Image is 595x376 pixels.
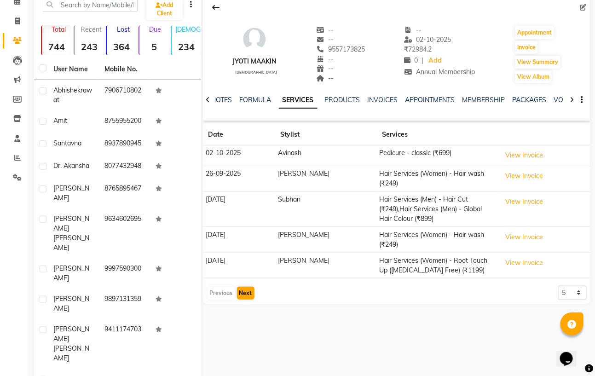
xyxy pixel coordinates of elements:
a: VOUCHERS [554,96,590,104]
a: PRODUCTS [325,96,360,104]
strong: 243 [75,41,104,52]
a: PACKAGES [513,96,547,104]
td: 9897131359 [99,289,150,319]
a: Add [427,54,443,67]
span: Santavna [53,139,81,147]
span: -- [317,74,334,82]
a: NOTES [212,96,232,104]
p: Lost [110,25,137,34]
td: Hair Services (Men) - Hair Cut (₹249),Hair Services (Men) - Global Hair Colour (₹899) [376,191,498,227]
span: -- [317,55,334,63]
strong: 744 [42,41,72,52]
td: [DATE] [203,253,275,278]
a: APPOINTMENTS [405,96,455,104]
iframe: chat widget [556,339,586,367]
span: 0 [404,56,418,64]
span: Annual Membership [404,68,475,76]
button: Appointment [515,26,554,39]
button: View Album [515,70,552,83]
p: [DEMOGRAPHIC_DATA] [175,25,202,34]
td: Pedicure - classic (₹699) [376,145,498,166]
span: [PERSON_NAME] [53,234,89,252]
th: Mobile No. [99,59,150,80]
span: Amit [53,116,67,125]
span: [PERSON_NAME] [53,344,89,362]
img: avatar [241,25,268,53]
td: [PERSON_NAME] [275,166,377,191]
button: View Invoice [502,195,548,209]
th: Date [203,124,275,145]
td: Subhan [275,191,377,227]
button: Next [237,287,254,300]
p: Due [141,25,169,34]
td: Hair Services (Women) - Root Touch Up ([MEDICAL_DATA] Free) (₹1199) [376,253,498,278]
td: 8755955200 [99,110,150,133]
span: [PERSON_NAME] [53,325,89,343]
td: 8077432948 [99,156,150,178]
td: Avinash [275,145,377,166]
span: -- [317,26,334,34]
span: 02-10-2025 [404,35,451,44]
a: SERVICES [279,92,318,109]
button: View Invoice [502,230,548,244]
span: ₹ [404,45,408,53]
td: [DATE] [203,227,275,253]
strong: 364 [107,41,137,52]
td: 02-10-2025 [203,145,275,166]
td: [DATE] [203,191,275,227]
td: 7906710802 [99,80,150,110]
td: 9997590300 [99,258,150,289]
span: Dr. Akansha [53,162,89,170]
span: -- [317,64,334,73]
button: View Invoice [502,148,548,162]
span: 9557173825 [317,45,365,53]
td: [PERSON_NAME] [275,253,377,278]
strong: 234 [172,41,202,52]
p: Total [46,25,72,34]
div: Jyoti maakin [231,57,277,66]
span: [PERSON_NAME] [53,214,89,232]
td: 9411174703 [99,319,150,369]
td: 8937890945 [99,133,150,156]
td: Hair Services (Women) - Hair wash (₹249) [376,227,498,253]
td: 26-09-2025 [203,166,275,191]
span: [PERSON_NAME] [53,264,89,282]
span: | [422,56,423,65]
td: 8765895467 [99,178,150,208]
span: [PERSON_NAME] [53,295,89,312]
td: Hair Services (Women) - Hair wash (₹249) [376,166,498,191]
button: View Summary [515,56,560,69]
span: 72984.2 [404,45,432,53]
span: [DEMOGRAPHIC_DATA] [235,70,277,75]
span: -- [317,35,334,44]
p: Recent [78,25,104,34]
td: [PERSON_NAME] [275,227,377,253]
button: View Invoice [502,169,548,183]
a: FORMULA [240,96,272,104]
button: View Invoice [502,256,548,270]
span: -- [404,26,422,34]
a: MEMBERSHIP [462,96,505,104]
span: abhishek [53,86,81,94]
th: User Name [48,59,99,80]
th: Stylist [275,124,377,145]
a: INVOICES [368,96,398,104]
span: [PERSON_NAME] [53,184,89,202]
strong: 5 [139,41,169,52]
th: Services [376,124,498,145]
td: 9634602695 [99,208,150,258]
button: Invoice [515,41,538,54]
